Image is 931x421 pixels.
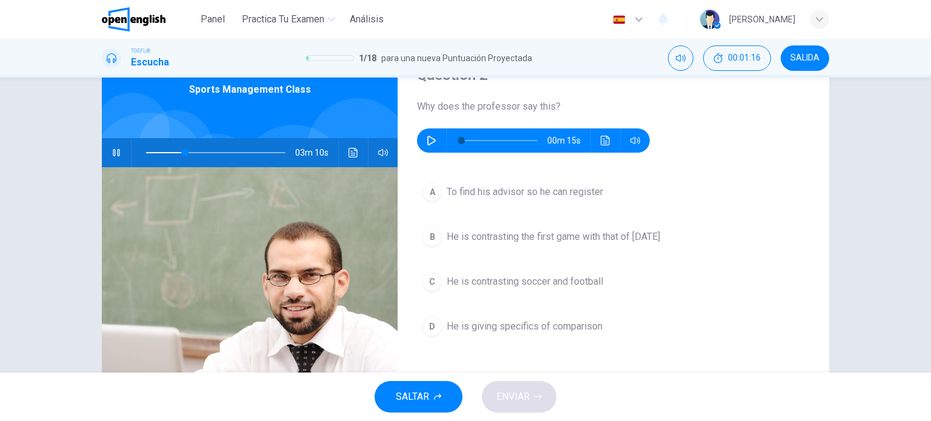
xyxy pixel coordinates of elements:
[422,272,442,291] div: C
[375,381,462,413] button: SALTAR
[417,267,810,297] button: CHe is contrasting soccer and football
[417,177,810,207] button: ATo find his advisor so he can register
[447,230,660,244] span: He is contrasting the first game with that of [DATE]
[345,8,389,30] button: Análisis
[547,128,590,153] span: 00m 15s
[417,222,810,252] button: BHe is contrasting the first game with that of [DATE]
[668,45,693,71] div: Silenciar
[781,45,829,71] button: SALIDA
[131,55,169,70] h1: Escucha
[422,317,442,336] div: D
[193,8,232,30] button: Panel
[447,274,603,289] span: He is contrasting soccer and football
[596,128,615,153] button: Haz clic para ver la transcripción del audio
[422,182,442,202] div: A
[237,8,340,30] button: Practica tu examen
[102,7,165,31] img: OpenEnglish logo
[417,99,810,114] span: Why does the professor say this?
[447,185,603,199] span: To find his advisor so he can register
[102,7,193,31] a: OpenEnglish logo
[422,227,442,247] div: B
[729,12,795,27] div: [PERSON_NAME]
[350,12,384,27] span: Análisis
[295,138,338,167] span: 03m 10s
[703,45,771,71] button: 00:01:16
[447,319,602,334] span: He is giving specifics of comparison
[790,53,819,63] span: SALIDA
[612,15,627,24] img: es
[359,51,376,65] span: 1 / 18
[189,82,311,97] span: Sports Management Class
[201,12,225,27] span: Panel
[703,45,771,71] div: Ocultar
[381,51,532,65] span: para una nueva Puntuación Proyectada
[396,388,429,405] span: SALTAR
[131,47,150,55] span: TOEFL®
[417,311,810,342] button: DHe is giving specifics of comparison
[700,10,719,29] img: Profile picture
[344,138,363,167] button: Haz clic para ver la transcripción del audio
[242,12,324,27] span: Practica tu examen
[728,53,761,63] span: 00:01:16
